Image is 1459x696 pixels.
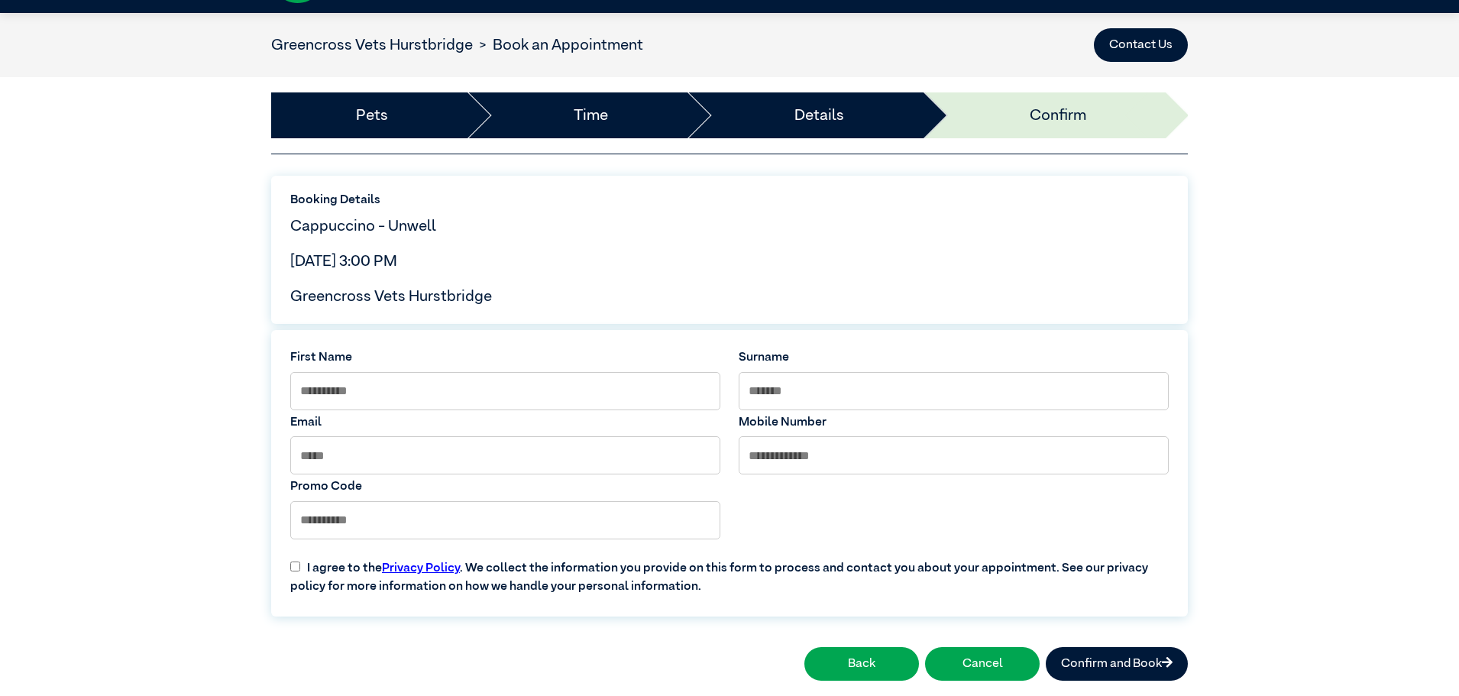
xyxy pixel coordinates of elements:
[1094,28,1188,62] button: Contact Us
[290,562,300,571] input: I agree to thePrivacy Policy. We collect the information you provide on this form to process and ...
[290,348,720,367] label: First Name
[290,289,492,304] span: Greencross Vets Hurstbridge
[794,104,844,127] a: Details
[271,37,473,53] a: Greencross Vets Hurstbridge
[290,413,720,432] label: Email
[290,477,720,496] label: Promo Code
[281,547,1178,596] label: I agree to the . We collect the information you provide on this form to process and contact you a...
[356,104,388,127] a: Pets
[290,219,436,234] span: Cappuccino - Unwell
[290,254,397,269] span: [DATE] 3:00 PM
[290,191,1169,209] label: Booking Details
[739,413,1169,432] label: Mobile Number
[804,647,919,681] button: Back
[271,34,643,57] nav: breadcrumb
[1046,647,1188,681] button: Confirm and Book
[925,647,1040,681] button: Cancel
[473,34,643,57] li: Book an Appointment
[382,562,460,575] a: Privacy Policy
[739,348,1169,367] label: Surname
[574,104,608,127] a: Time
